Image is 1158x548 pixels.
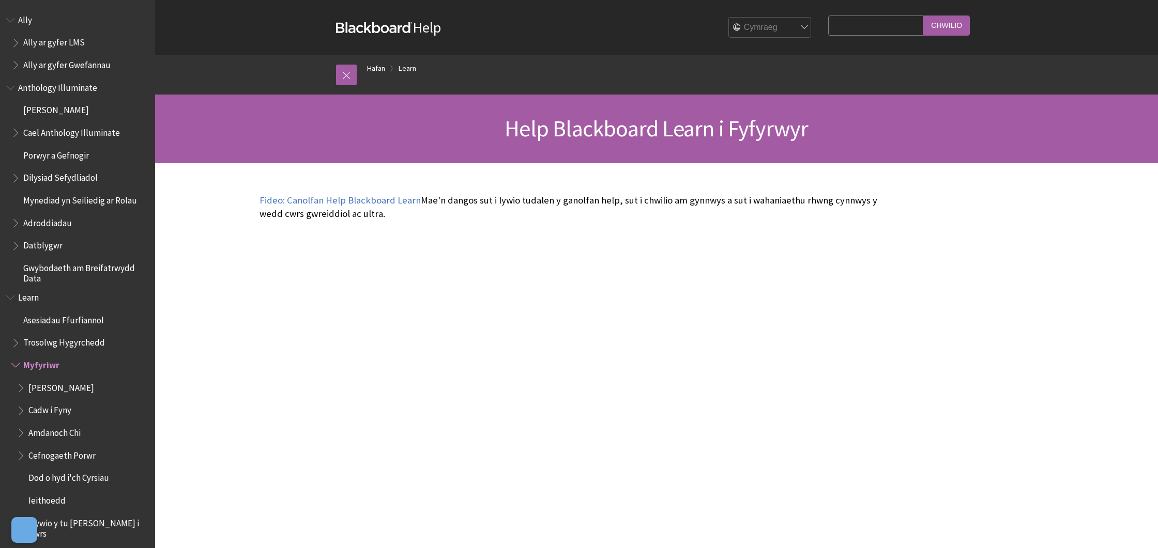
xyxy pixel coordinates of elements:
nav: Book outline for Anthology Illuminate [6,79,149,284]
span: Learn [18,289,39,303]
strong: Blackboard [336,22,413,33]
span: Mynediad yn Seiliedig ar Rolau [23,192,137,206]
span: Ally [18,11,32,25]
a: Fideo: Canolfan Help Blackboard Learn [260,194,421,207]
span: Cadw i Fyny [28,402,71,416]
span: Cael Anthology Illuminate [23,124,120,138]
a: Hafan [367,62,385,75]
span: Cefnogaeth Porwr [28,447,96,461]
span: Help Blackboard Learn i Fyfyrwyr [505,114,808,143]
a: Learn [399,62,416,75]
span: Porwyr a Gefnogir [23,147,89,161]
span: Adroddiadau [23,214,72,228]
a: BlackboardHelp [336,18,441,37]
span: Dilysiad Sefydliadol [23,169,98,183]
span: Datblygwr [23,237,63,251]
select: Site Language Selector [729,18,812,38]
nav: Book outline for Anthology Ally Help [6,11,149,74]
span: [PERSON_NAME] [28,379,94,393]
span: Llywio y tu [PERSON_NAME] i Gwrs [28,514,148,539]
span: Amdanoch Chi [28,424,81,438]
p: Mae'n dangos sut i lywio tudalen y ganolfan help, sut i chwilio am gynnwys a sut i wahaniaethu rh... [260,194,901,221]
input: Chwilio [923,15,970,36]
span: Ieithoedd [28,492,66,506]
span: Gwybodaeth am Breifatrwydd Data [23,259,148,284]
span: Ally ar gyfer Gwefannau [23,56,111,70]
span: Dod o hyd i'ch Cyrsiau [28,469,109,483]
button: Open Preferences [11,517,37,543]
span: Trosolwg Hygyrchedd [23,334,105,348]
span: [PERSON_NAME] [23,102,89,116]
span: Asesiadau Ffurfiannol [23,311,104,325]
span: Ally ar gyfer LMS [23,34,85,48]
span: Anthology Illuminate [18,79,97,93]
span: Myfyriwr [23,356,59,370]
